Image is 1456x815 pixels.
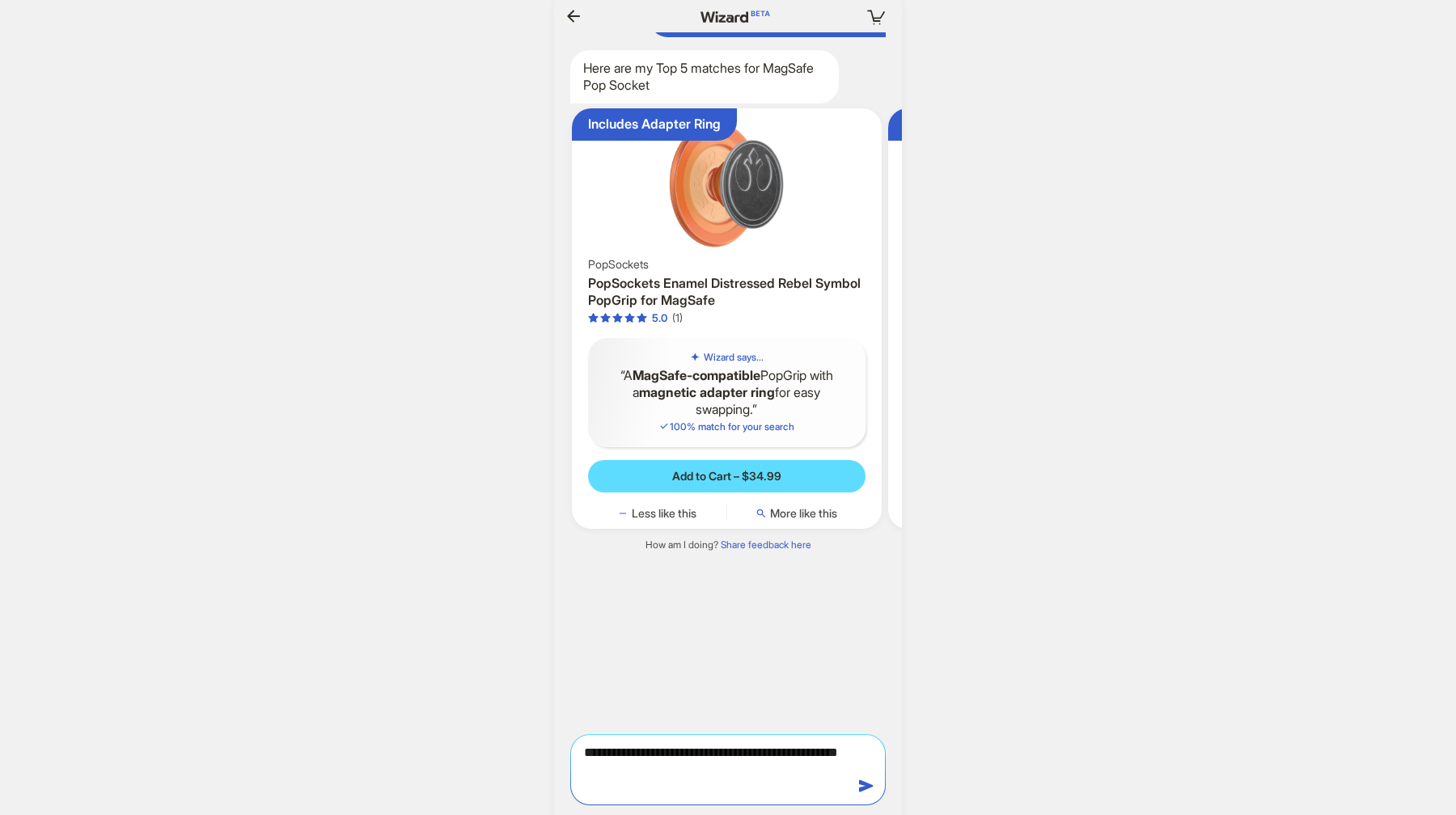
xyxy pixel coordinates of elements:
[601,367,853,417] q: A PopGrip with a for easy swapping.
[770,506,837,521] span: More like this
[570,50,839,103] div: Here are my Top 5 matches for MagSafe Pop Socket
[588,460,866,492] button: Add to Cart – $34.99
[588,116,721,133] div: Includes Adapter Ring
[612,313,623,323] span: star
[727,505,866,522] button: More like this
[588,311,667,325] div: 5.0 out of 5 stars
[588,505,726,522] button: Less like this
[895,115,1191,261] img: PopSockets Enamel Long Live The Empire PopGrip for MagSafe
[658,420,794,433] span: 100 % match for your search
[632,506,696,521] span: Less like this
[639,384,775,400] b: magnetic adapter ring
[721,538,811,551] a: Share feedback here
[637,313,647,323] span: star
[588,313,599,323] span: star
[572,108,882,529] div: Includes Adapter RingPopSockets Enamel Distressed Rebel Symbol PopGrip for MagSafePopSocketsPopSo...
[672,311,683,325] div: (1)
[600,313,611,323] span: star
[624,313,635,323] span: star
[633,367,760,383] b: MagSafe-compatible
[652,311,667,325] div: 5.0
[578,115,875,254] img: PopSockets Enamel Distressed Rebel Symbol PopGrip for MagSafe
[672,469,781,484] span: Add to Cart – $34.99
[588,257,649,272] span: PopSockets
[554,538,902,551] div: How am I doing?
[704,351,764,364] h5: Wizard says...
[588,275,866,309] h3: PopSockets Enamel Distressed Rebel Symbol PopGrip for MagSafe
